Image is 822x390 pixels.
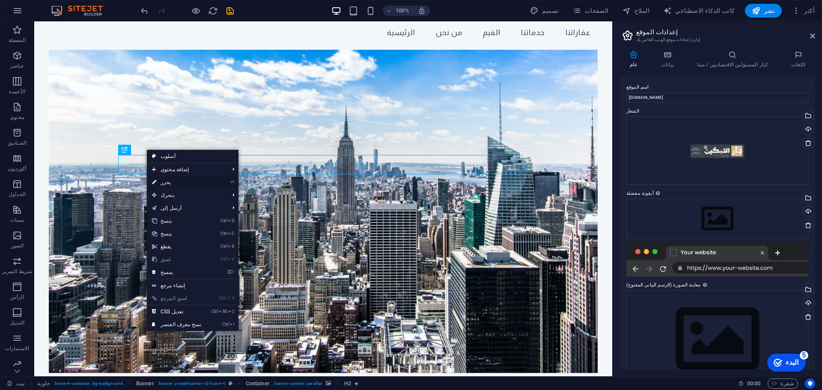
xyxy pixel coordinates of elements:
font: home-4-container .bg-background [55,381,123,386]
button: شفرة [768,378,798,389]
font: Alt [222,309,227,314]
font: ⇧ [227,295,231,301]
font: 5 [66,2,70,9]
font: ينسخ [161,231,172,237]
font: التذييل [10,320,24,326]
font: Ctrl [220,256,227,262]
span: . banner .preset-banner-v3-home-4 [158,378,225,389]
a: أسلوب [147,150,238,163]
font: المفضلة [9,37,26,43]
a: أرسل إلى [147,202,226,214]
font: أيقونة مفضلة [626,191,654,196]
font: إنشاء مرجع [161,283,185,289]
font: X [232,244,234,249]
font: نسخ معرف العنصر [161,322,201,327]
font: عناصر [10,63,24,69]
font: أسلوب [161,153,176,159]
a: CtrlAltCتعديل CSS [147,305,206,318]
font: الصناديق [8,140,27,146]
font: I [233,322,234,327]
font: إعدادات الموقع [636,28,678,36]
button: التراجع [139,6,149,16]
font: حاوية [37,380,50,387]
font: كاتب الذكاء الاصطناعي [675,7,735,14]
i: عند تغيير الحجم، قم بتعديل مستوى التكبير تلقائيًا ليناسب الجهاز المحدد. [418,7,426,15]
font: Ctrl [220,231,227,236]
h6: وقت الجلسة [738,378,761,389]
button: إعادة التحميل [208,6,218,16]
font: شريط التمرير [2,268,32,274]
font: 100% [396,7,409,14]
font: C [232,231,234,236]
font: لصق [161,256,171,262]
div: حدد الملفات من مدير الملفات أو الصور المخزنة أو قم بتحميل الملفات [626,290,808,388]
font: بيت [16,380,25,387]
font: إضافة محتوى [161,167,189,173]
font: لصق المرجع [161,295,187,301]
nav: فتات الخبز [37,378,358,389]
font: الصفحات [585,7,609,14]
font: V [232,256,234,262]
font: الاستمارات [5,345,29,351]
font: C [232,309,234,314]
button: يحفظ [225,6,235,16]
span: . banner-content .parallax [273,378,322,389]
font: تصميم [542,7,559,14]
i: Undo: Change image (Ctrl+Z) [140,6,149,16]
font: D [232,218,234,223]
i: Element contains an animation [354,381,358,386]
font: Ctrl [222,322,229,327]
font: أكثر [804,7,815,14]
div: d-v1KUqQrWTszZpobXz7yqVg.png [626,116,808,185]
span: Click to select. Double-click to edit [246,378,270,389]
font: V [232,295,234,301]
button: 100% [383,6,413,16]
button: انقر هنا للخروج من وضع المعاينة ومواصلة التحرير [191,6,201,16]
font: Ctrl [220,218,227,223]
button: الملاح [619,4,653,18]
font: Ctrl [220,244,227,249]
font: ينسخ [161,218,172,224]
a: CtrlXيقطع [147,240,206,253]
a: إنشاء مرجع [147,279,238,292]
img: شعار المحرر [49,6,113,16]
button: تصميم [527,4,562,18]
i: إعادة تحميل الصفحة [208,6,218,16]
input: اسم... [626,92,808,103]
font: سمات [10,217,24,223]
div: حدد الملفات من مدير الملفات أو الصور المخزنة أو قم بتحميل الملفات [626,199,808,239]
a: CtrlCينسخ [147,227,206,240]
font: 00 [754,380,760,387]
font: . [54,381,55,386]
font: Ctrl [211,309,218,314]
font: : [753,380,754,387]
font: تعديل CSS [161,309,183,315]
font: الملاح [634,7,649,14]
font: البدء [49,10,62,17]
span: انقر للتحديد. انقر نقرًا مزدوجًا للتحرير. [37,378,50,389]
i: This element contains a background [326,381,331,386]
a: انقر لإلغاء التحديد. انقر نقرًا مزدوجًا لفتح الصفحات. [7,378,25,389]
font: الجداول [9,191,26,197]
font: عام [630,62,637,68]
font: أرسل إلى [161,205,182,211]
button: نشر [745,4,782,18]
a: ⌦يمسح [147,266,206,279]
font: نشر [764,7,775,14]
i: This element is a customizable preset [229,381,232,386]
a: CtrlDينسخ [147,214,206,227]
font: أكورديون [8,166,27,172]
font: ⌦ [227,269,234,275]
font: الأعمدة [9,89,25,95]
a: CtrlVلصق [147,253,206,266]
font: اللغات [791,62,805,68]
font: الرأس [10,294,24,300]
a: CtrlIنسخ معرف العنصر [147,318,206,331]
font: يتحرك [161,192,175,198]
font: يحرر [161,179,171,185]
font: كبار المسئولين الاقتصاديين / ميتا [697,62,768,68]
span: Click to select. Double-click to edit [344,378,351,389]
button: أكثر [789,4,818,18]
a: Ctrl⇧Vلصق المرجع [147,292,206,305]
button: الصفحات [569,4,612,18]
